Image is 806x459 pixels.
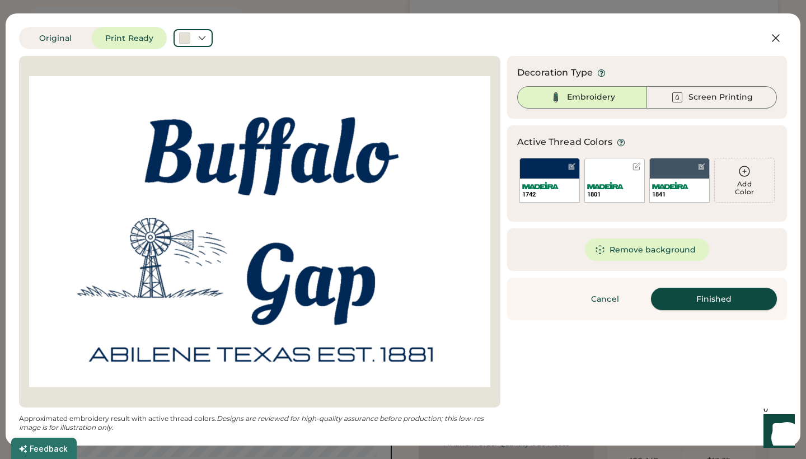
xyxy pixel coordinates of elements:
img: Ink%20-%20Unselected.svg [671,91,684,104]
div: Approximated embroidery result with active thread colors. [19,414,500,432]
img: Madeira%20Logo.svg [587,182,624,189]
img: Thread%20Selected.svg [549,91,563,104]
img: Madeira%20Logo.svg [652,182,688,189]
img: Madeira%20Logo.svg [522,182,559,189]
button: Cancel [566,288,644,310]
div: 1841 [652,190,707,199]
div: Decoration Type [517,66,593,79]
iframe: Front Chat [753,409,801,457]
div: 1742 [522,190,577,199]
div: Active Thread Colors [517,135,612,149]
div: 1801 [587,190,642,199]
button: Print Ready [92,27,167,49]
button: Finished [651,288,777,310]
em: Designs are reviewed for high-quality assurance before production; this low-res image is for illu... [19,414,485,432]
div: Screen Printing [688,92,753,103]
div: Embroidery [567,92,615,103]
button: Remove background [585,238,710,261]
div: Add Color [715,180,774,196]
button: Original [19,27,92,49]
